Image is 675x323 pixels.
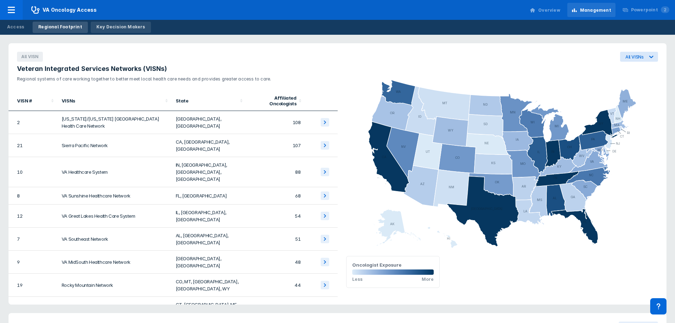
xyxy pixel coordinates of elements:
td: FL, [GEOGRAPHIC_DATA] [171,187,246,205]
div: Powerpoint [631,7,669,13]
td: 48 [246,251,305,274]
td: 9 [9,251,57,274]
div: Key Decision Makers [96,24,145,30]
span: 2 [661,6,669,13]
td: 7 [9,228,57,251]
p: Less [352,277,362,282]
a: Regional Footprint [33,22,88,33]
div: Contact Support [650,298,666,314]
span: Oncologist Exposure [352,262,401,268]
div: Affiliated Oncologists [251,95,296,106]
td: VA Great Lakes Health Care System [57,205,171,228]
div: Management [580,7,611,13]
td: CA, [GEOGRAPHIC_DATA], [GEOGRAPHIC_DATA] [171,134,246,157]
div: Regional Footprint [38,24,82,30]
td: 12 [9,205,57,228]
td: VA Southeast Network [57,228,171,251]
td: 68 [246,187,305,205]
td: 51 [246,228,305,251]
td: VA Healthcare System [57,157,171,187]
td: 21 [9,134,57,157]
td: 54 [246,205,305,228]
td: 2 [9,111,57,134]
td: 19 [9,274,57,297]
td: CO, MT, [GEOGRAPHIC_DATA], [GEOGRAPHIC_DATA], WY [171,274,246,297]
td: 107 [246,134,305,157]
p: More [422,277,434,282]
div: VISN # [17,98,49,104]
td: 88 [246,157,305,187]
td: 44 [246,274,305,297]
td: IN, [GEOGRAPHIC_DATA], [GEOGRAPHIC_DATA], [GEOGRAPHIC_DATA] [171,157,246,187]
div: VISNs [62,98,163,104]
td: AL, [GEOGRAPHIC_DATA], [GEOGRAPHIC_DATA] [171,228,246,251]
p: Regional systems of care working together to better meet local health care needs and provides gre... [17,73,329,82]
a: Key Decision Makers [91,22,151,33]
td: 10 [9,157,57,187]
td: 108 [246,111,305,134]
a: Overview [525,3,564,17]
span: All VISN [17,52,43,62]
td: [GEOGRAPHIC_DATA], [GEOGRAPHIC_DATA] [171,251,246,274]
td: [GEOGRAPHIC_DATA], [GEOGRAPHIC_DATA] [171,111,246,134]
td: Sierra Pacific Network [57,134,171,157]
td: Rocky Mountain Network [57,274,171,297]
h3: Veteran Integrated Services Networks (VISNs) [17,65,329,73]
div: State [176,98,238,104]
td: 8 [9,187,57,205]
td: VA Sunshine Healthcare Network [57,187,171,205]
td: VA MidSouth Healthcare Network [57,251,171,274]
div: Overview [538,7,560,13]
a: Management [567,3,615,17]
a: Access [1,22,30,33]
td: IL, [GEOGRAPHIC_DATA], [GEOGRAPHIC_DATA] [171,205,246,228]
div: Access [7,24,24,30]
div: All VISNs [625,54,644,60]
td: [US_STATE]/[US_STATE] [GEOGRAPHIC_DATA] Health Care Network [57,111,171,134]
